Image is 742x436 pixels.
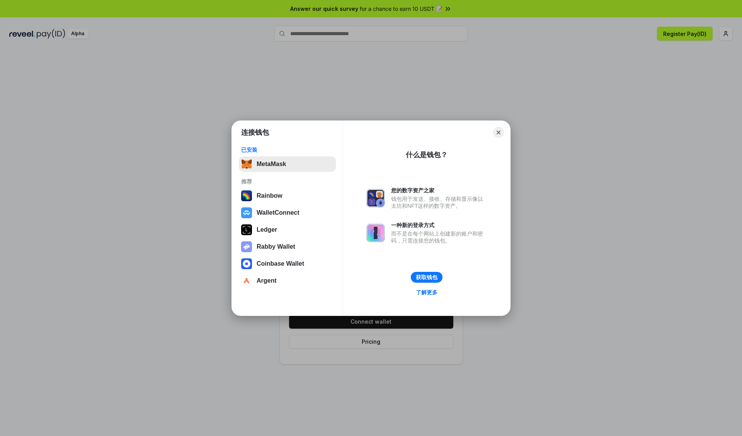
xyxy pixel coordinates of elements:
[257,161,286,168] div: MetaMask
[391,230,487,244] div: 而不是在每个网站上创建新的账户和密码，只需连接您的钱包。
[239,239,336,254] button: Rabby Wallet
[239,256,336,271] button: Coinbase Wallet
[257,226,277,233] div: Ledger
[241,258,252,269] img: svg+xml,%3Csvg%20width%3D%2228%22%20height%3D%2228%22%20viewBox%3D%220%200%2028%2028%22%20fill%3D...
[391,195,487,209] div: 钱包用于发送、接收、存储和显示像以太坊和NFT这样的数字资产。
[239,156,336,172] button: MetaMask
[241,146,334,153] div: 已安装
[366,189,385,207] img: svg+xml,%3Csvg%20xmlns%3D%22http%3A%2F%2Fwww.w3.org%2F2000%2Fsvg%22%20fill%3D%22none%22%20viewBox...
[239,273,336,288] button: Argent
[241,159,252,170] img: svg+xml,%3Csvg%20fill%3D%22none%22%20height%3D%2233%22%20viewBox%3D%220%200%2035%2033%22%20width%...
[239,188,336,204] button: Rainbow
[241,207,252,218] img: svg+xml,%3Csvg%20width%3D%2228%22%20height%3D%2228%22%20viewBox%3D%220%200%2028%2028%22%20fill%3D...
[406,150,448,159] div: 什么是钱包？
[411,272,442,283] button: 获取钱包
[257,260,304,267] div: Coinbase Wallet
[257,243,295,250] div: Rabby Wallet
[239,205,336,221] button: WalletConnect
[391,222,487,229] div: 一种新的登录方式
[411,287,442,297] a: 了解更多
[257,192,283,199] div: Rainbow
[241,275,252,286] img: svg+xml,%3Csvg%20width%3D%2228%22%20height%3D%2228%22%20viewBox%3D%220%200%2028%2028%22%20fill%3D...
[241,128,269,137] h1: 连接钱包
[257,277,277,284] div: Argent
[493,127,504,138] button: Close
[257,209,300,216] div: WalletConnect
[391,187,487,194] div: 您的数字资产之家
[241,190,252,201] img: svg+xml,%3Csvg%20width%3D%22120%22%20height%3D%22120%22%20viewBox%3D%220%200%20120%20120%22%20fil...
[239,222,336,238] button: Ledger
[366,224,385,242] img: svg+xml,%3Csvg%20xmlns%3D%22http%3A%2F%2Fwww.w3.org%2F2000%2Fsvg%22%20fill%3D%22none%22%20viewBox...
[241,241,252,252] img: svg+xml,%3Csvg%20xmlns%3D%22http%3A%2F%2Fwww.w3.org%2F2000%2Fsvg%22%20fill%3D%22none%22%20viewBox...
[241,224,252,235] img: svg+xml,%3Csvg%20xmlns%3D%22http%3A%2F%2Fwww.w3.org%2F2000%2Fsvg%22%20width%3D%2228%22%20height%3...
[416,274,437,281] div: 获取钱包
[241,178,334,185] div: 推荐
[416,289,437,296] div: 了解更多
